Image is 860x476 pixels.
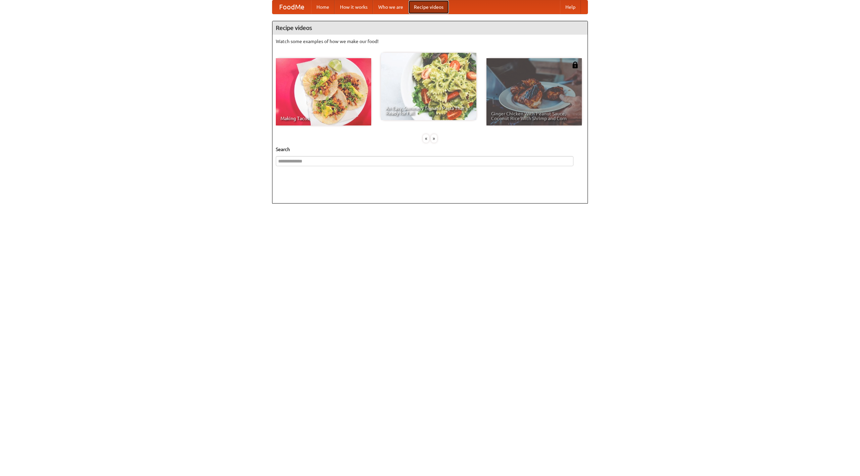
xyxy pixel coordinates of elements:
a: How it works [335,0,373,14]
h5: Search [276,146,584,153]
a: Home [311,0,335,14]
a: FoodMe [272,0,311,14]
a: Making Tacos [276,58,371,125]
a: Who we are [373,0,408,14]
div: » [431,134,437,143]
h4: Recipe videos [272,21,588,35]
span: Making Tacos [281,116,367,121]
p: Watch some examples of how we make our food! [276,38,584,45]
a: Help [560,0,581,14]
img: 483408.png [572,62,578,68]
div: « [423,134,429,143]
a: An Easy, Summery Tomato Pasta That's Ready for Fall [381,53,476,120]
a: Recipe videos [408,0,449,14]
span: An Easy, Summery Tomato Pasta That's Ready for Fall [386,106,472,115]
